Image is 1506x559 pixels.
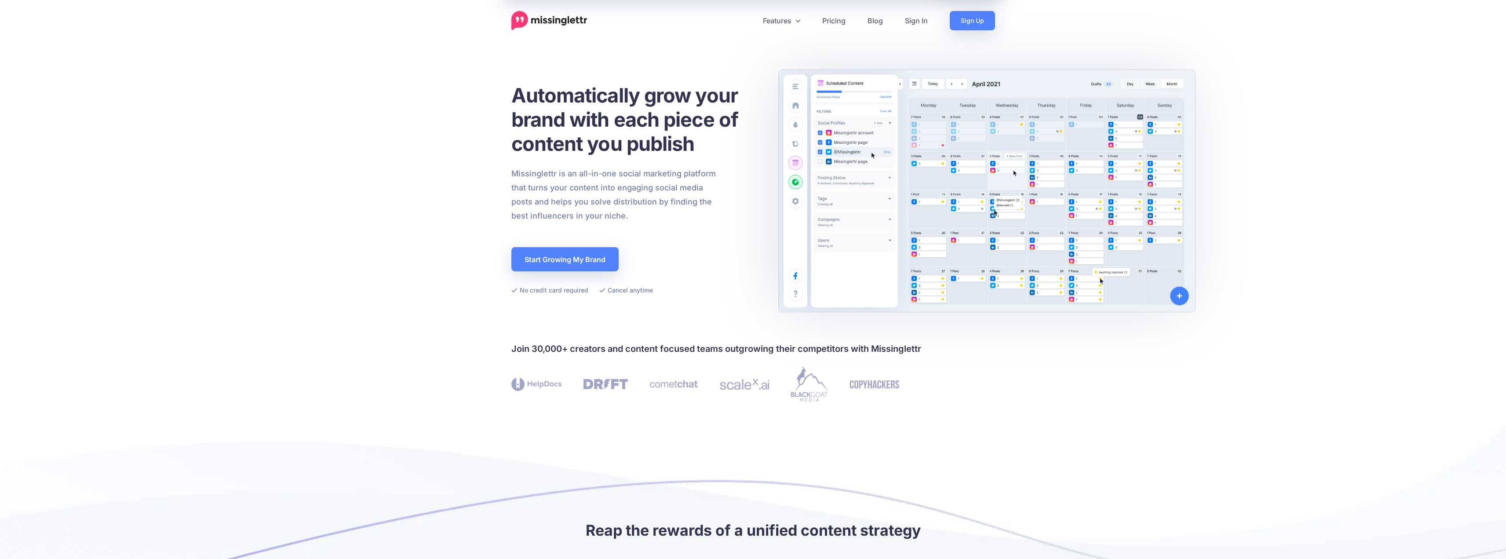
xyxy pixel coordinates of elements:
[511,11,587,30] a: Home
[752,11,811,30] a: Features
[950,11,995,30] a: Sign Up
[511,247,619,271] a: Start Growing My Brand
[857,11,894,30] a: Blog
[511,520,995,540] h2: Reap the rewards of a unified content strategy
[599,285,653,296] li: Cancel anytime
[511,167,716,223] p: Missinglettr is an all-in-one social marketing platform that turns your content into engaging soc...
[811,11,857,30] a: Pricing
[894,11,939,30] a: Sign In
[511,285,588,296] li: No credit card required
[511,342,995,356] h4: Join 30,000+ creators and content focused teams outgrowing their competitors with Missinglettr
[511,83,760,156] h1: Automatically grow your brand with each piece of content you publish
